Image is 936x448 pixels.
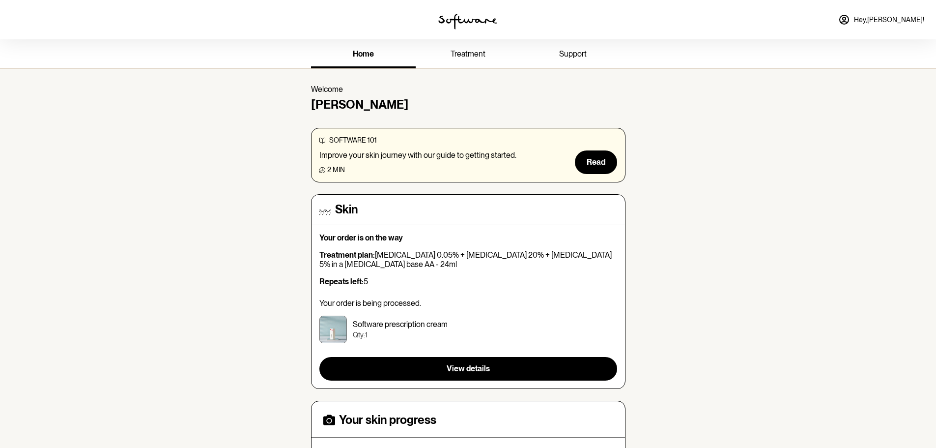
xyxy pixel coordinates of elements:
[319,277,364,286] strong: Repeats left:
[319,233,617,242] p: Your order is on the way
[353,331,448,339] p: Qty: 1
[575,150,617,174] button: Read
[587,157,605,167] span: Read
[559,49,587,59] span: support
[329,136,377,144] span: software 101
[335,203,358,217] h4: Skin
[319,357,617,381] button: View details
[319,316,347,343] img: cktujd3cr00003e5xydhm4e2c.jpg
[339,413,436,427] h4: Your skin progress
[319,277,617,286] p: 5
[353,49,374,59] span: home
[319,250,375,260] strong: Treatment plan:
[319,250,617,269] p: [MEDICAL_DATA] 0.05% + [MEDICAL_DATA] 20% + [MEDICAL_DATA] 5% in a [MEDICAL_DATA] base AA - 24ml
[438,14,497,30] img: software logo
[327,166,345,174] span: 2 min
[832,8,930,31] a: Hey,[PERSON_NAME]!
[311,85,625,94] p: Welcome
[311,41,416,68] a: home
[451,49,485,59] span: treatment
[447,364,490,373] span: View details
[319,299,617,308] p: Your order is being processed.
[311,98,625,112] h4: [PERSON_NAME]
[353,320,448,329] p: Software prescription cream
[854,16,924,24] span: Hey, [PERSON_NAME] !
[520,41,625,68] a: support
[319,150,516,160] p: Improve your skin journey with our guide to getting started.
[416,41,520,68] a: treatment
